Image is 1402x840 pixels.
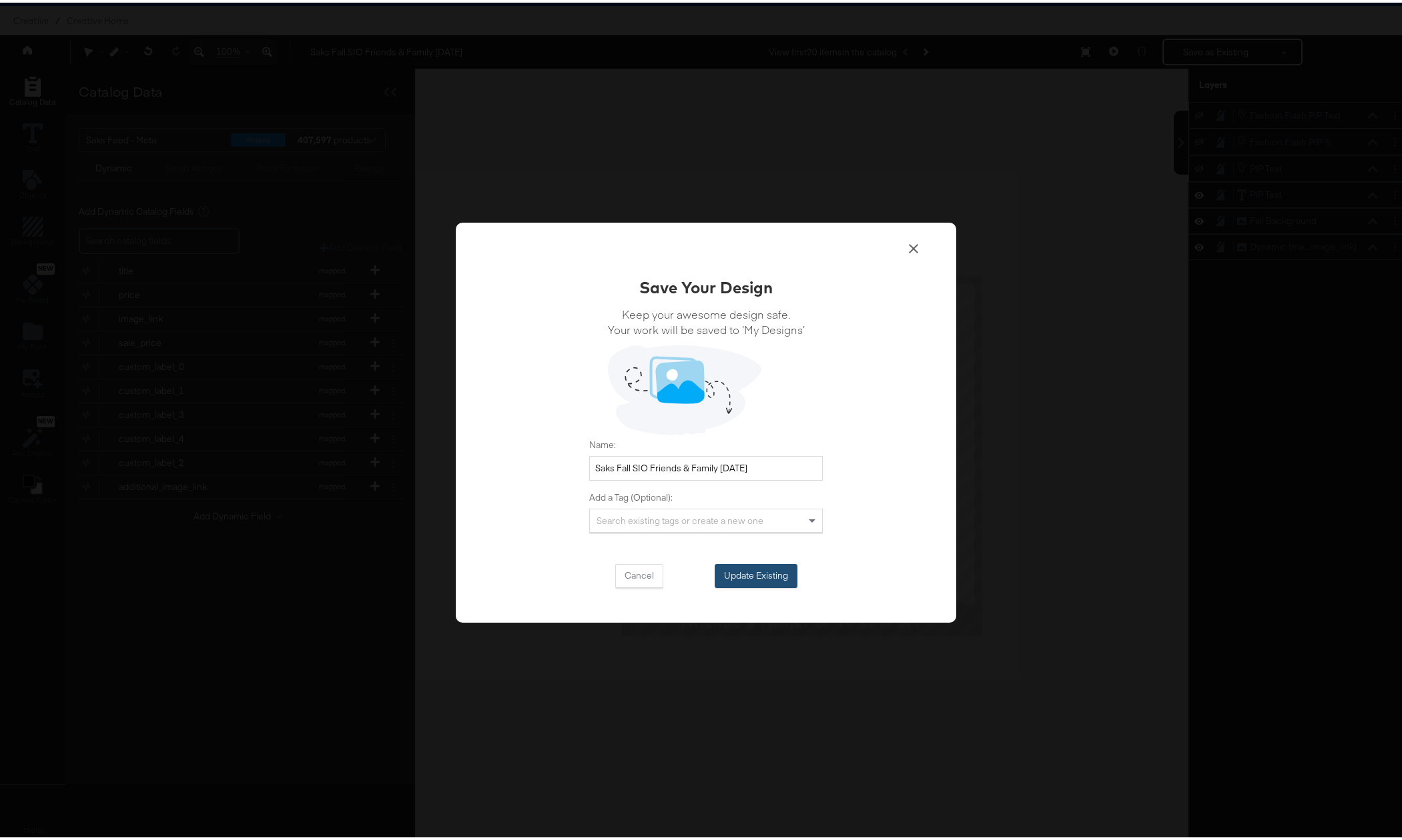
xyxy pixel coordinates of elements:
[715,561,797,585] button: Update Existing
[639,273,773,296] div: Save Your Design
[608,319,805,335] span: Your work will be saved to ‘My Designs’
[615,561,663,585] button: Cancel
[589,489,823,501] label: Add a Tag (Optional):
[589,436,823,449] label: Name:
[608,304,805,319] span: Keep your awesome design safe.
[590,507,822,529] div: Search existing tags or create a new one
